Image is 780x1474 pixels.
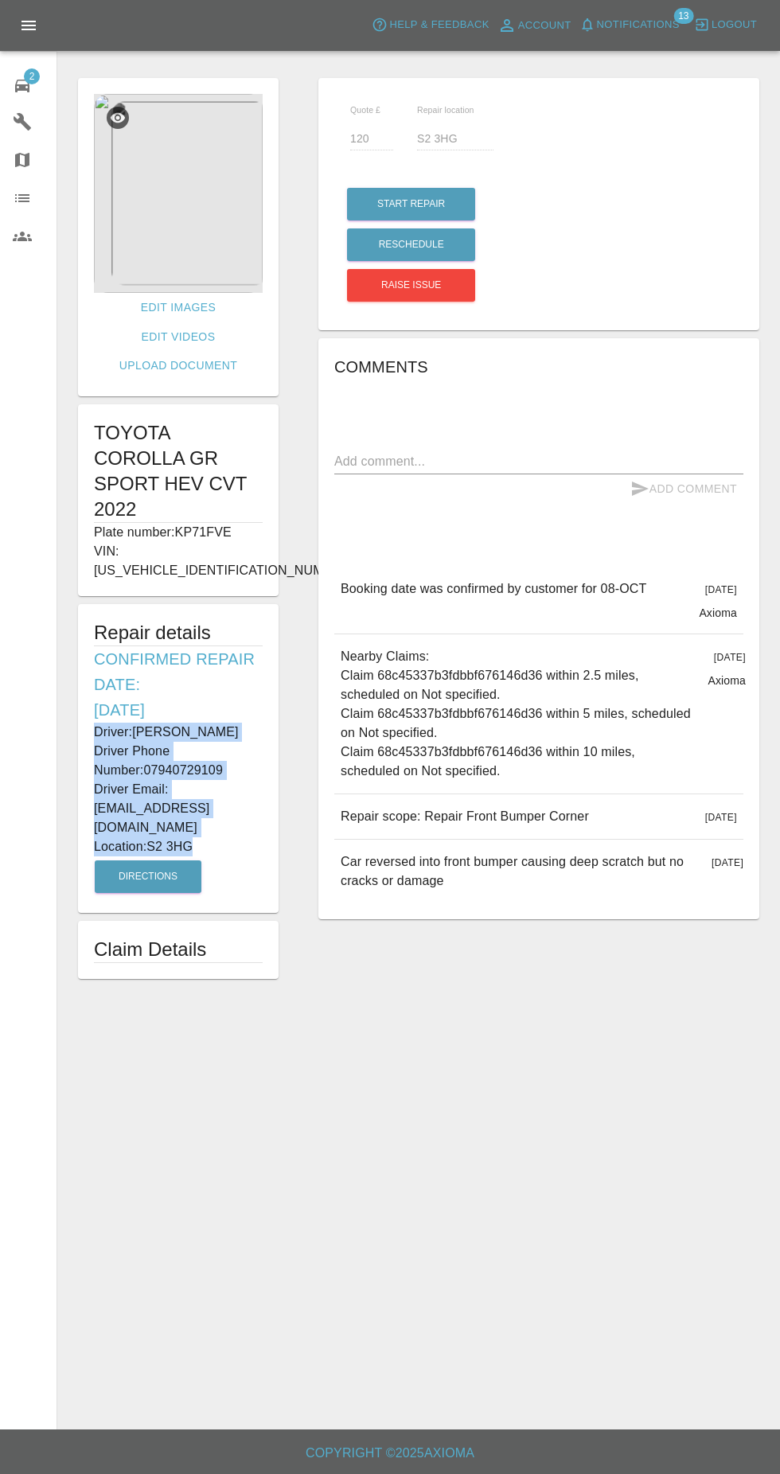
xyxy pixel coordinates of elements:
span: 13 [673,8,693,24]
span: Repair location [417,105,474,115]
button: Reschedule [347,228,475,261]
p: Location: S2 3HG [94,837,263,856]
span: Notifications [597,16,680,34]
p: Plate number: KP71FVE [94,523,263,542]
p: Driver Email: [EMAIL_ADDRESS][DOMAIN_NAME] [94,780,263,837]
p: Car reversed into front bumper causing deep scratch but no cracks or damage [341,852,699,891]
p: VIN: [US_VEHICLE_IDENTIFICATION_NUMBER] [94,542,263,580]
a: Edit Videos [135,322,222,352]
p: Axioma [699,605,737,621]
span: Quote £ [350,105,380,115]
button: Notifications [575,13,684,37]
span: Account [518,17,571,35]
button: Open drawer [10,6,48,45]
img: 1791ba84-bf5d-4294-a335-0a37276b708a [94,94,263,293]
span: [DATE] [712,857,743,868]
button: Start Repair [347,188,475,220]
a: Edit Images [135,293,222,322]
span: [DATE] [705,584,737,595]
p: Booking date was confirmed by customer for 08-OCT [341,579,646,599]
span: Help & Feedback [389,16,489,34]
button: Directions [95,860,201,893]
button: Raise issue [347,269,475,302]
span: 2 [24,68,40,84]
span: [DATE] [714,652,746,663]
p: Nearby Claims: Claim 68c45337b3fdbbf676146d36 within 2.5 miles, scheduled on Not specified. Claim... [341,647,695,781]
p: Repair scope: Repair Front Bumper Corner [341,807,589,826]
a: Account [493,13,575,38]
h5: Repair details [94,620,263,645]
h1: TOYOTA COROLLA GR SPORT HEV CVT 2022 [94,420,263,522]
span: Logout [712,16,757,34]
h1: Claim Details [94,937,263,962]
h6: Comments [334,354,743,380]
h6: Confirmed Repair Date: [DATE] [94,646,263,723]
h6: Copyright © 2025 Axioma [13,1442,767,1464]
p: Driver: [PERSON_NAME] [94,723,263,742]
button: Help & Feedback [368,13,493,37]
p: Driver Phone Number: 07940729109 [94,742,263,780]
p: Axioma [708,673,746,688]
a: Upload Document [113,351,244,380]
button: Logout [690,13,761,37]
span: [DATE] [705,812,737,823]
